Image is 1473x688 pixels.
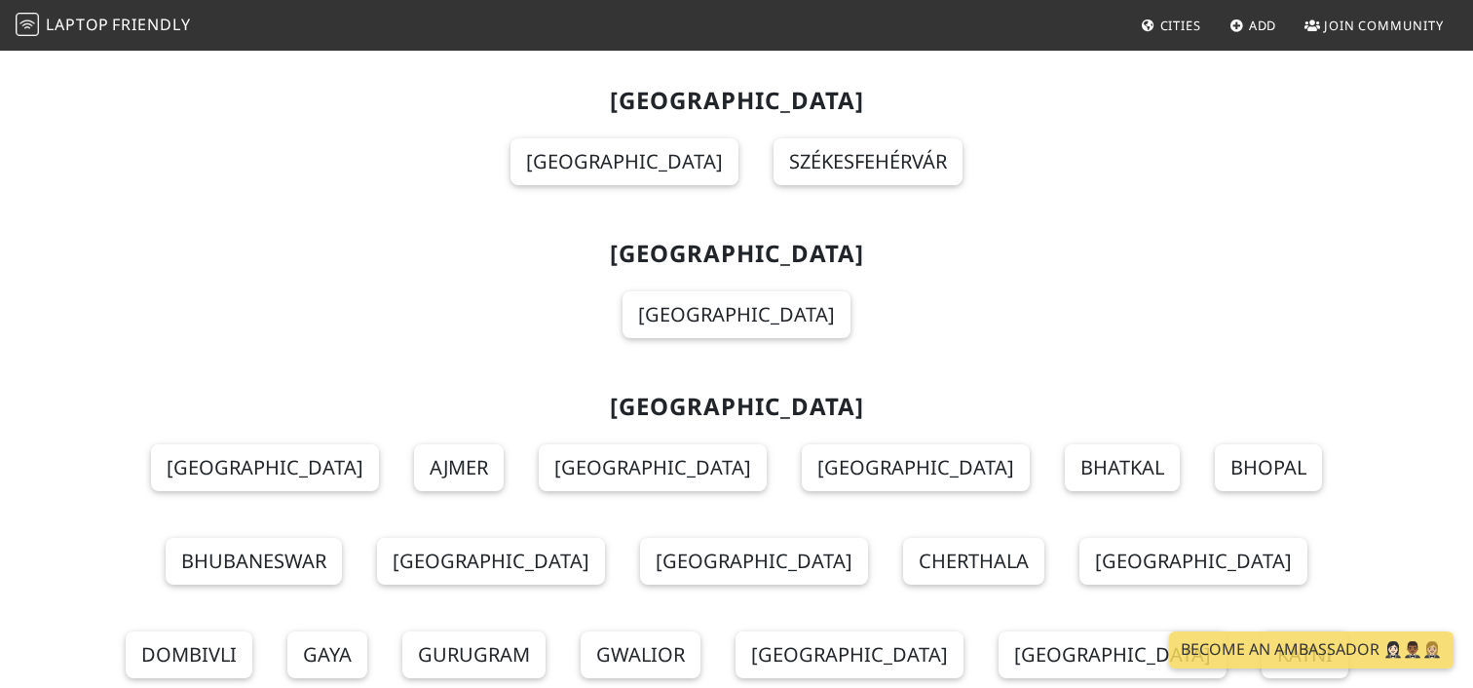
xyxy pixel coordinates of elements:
[1169,631,1454,669] a: Become an Ambassador 🤵🏻‍♀️🤵🏾‍♂️🤵🏼‍♀️
[623,291,850,338] a: [GEOGRAPHIC_DATA]
[377,538,605,585] a: [GEOGRAPHIC_DATA]
[640,538,868,585] a: [GEOGRAPHIC_DATA]
[581,631,700,678] a: Gwalior
[1133,8,1209,43] a: Cities
[166,538,342,585] a: Bhubaneswar
[112,14,190,35] span: Friendly
[287,631,367,678] a: Gaya
[1160,17,1201,34] span: Cities
[1065,444,1180,491] a: Bhatkal
[774,138,963,185] a: Székesfehérvár
[105,87,1368,115] h2: [GEOGRAPHIC_DATA]
[903,538,1044,585] a: Cherthala
[16,13,39,36] img: LaptopFriendly
[151,444,379,491] a: [GEOGRAPHIC_DATA]
[105,393,1368,421] h2: [GEOGRAPHIC_DATA]
[105,240,1368,268] h2: [GEOGRAPHIC_DATA]
[1249,17,1277,34] span: Add
[126,631,252,678] a: Dombivli
[414,444,504,491] a: Ajmer
[1222,8,1285,43] a: Add
[736,631,963,678] a: [GEOGRAPHIC_DATA]
[1215,444,1322,491] a: Bhopal
[1297,8,1452,43] a: Join Community
[510,138,738,185] a: [GEOGRAPHIC_DATA]
[1079,538,1307,585] a: [GEOGRAPHIC_DATA]
[802,444,1030,491] a: [GEOGRAPHIC_DATA]
[46,14,109,35] span: Laptop
[1324,17,1444,34] span: Join Community
[402,631,546,678] a: Gurugram
[16,9,191,43] a: LaptopFriendly LaptopFriendly
[999,631,1227,678] a: [GEOGRAPHIC_DATA]
[539,444,767,491] a: [GEOGRAPHIC_DATA]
